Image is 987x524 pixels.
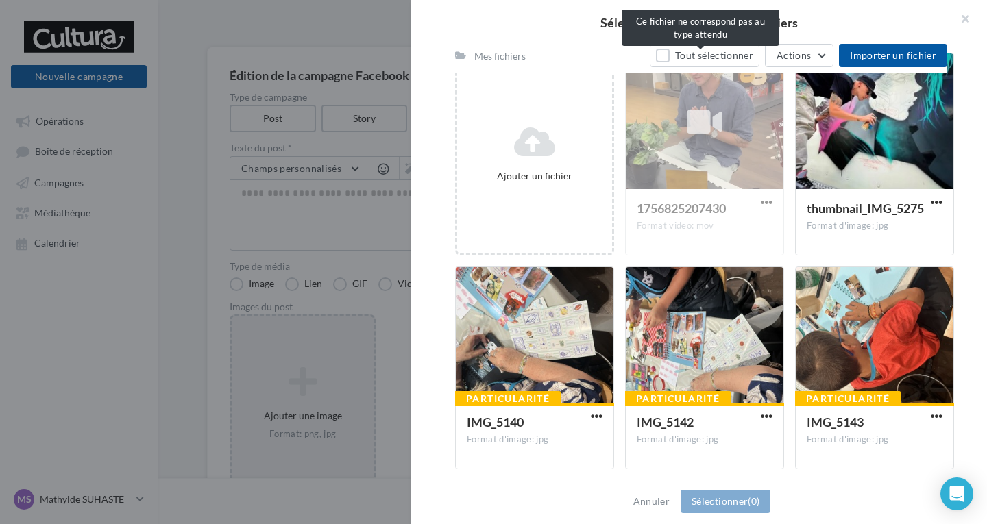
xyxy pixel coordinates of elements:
[467,434,602,446] div: Format d'image: jpg
[455,391,561,406] div: Particularité
[850,49,936,61] span: Importer un fichier
[650,44,759,67] button: Tout sélectionner
[637,414,694,429] span: IMG_5142
[433,16,965,29] h2: Sélectionner un ou plusieurs fichiers
[625,391,731,406] div: Particularité
[681,490,770,513] button: Sélectionner(0)
[628,493,675,510] button: Annuler
[940,477,973,510] div: Open Intercom Messenger
[463,169,607,183] div: Ajouter un fichier
[807,220,942,232] div: Format d'image: jpg
[795,391,901,406] div: Particularité
[637,434,772,446] div: Format d'image: jpg
[467,414,524,429] span: IMG_5140
[474,49,526,63] div: Mes fichiers
[807,201,924,216] span: thumbnail_IMG_5275
[807,434,942,446] div: Format d'image: jpg
[622,10,779,46] div: Ce fichier ne correspond pas au type attendu
[765,44,833,67] button: Actions
[748,495,759,507] span: (0)
[777,49,811,61] span: Actions
[839,44,947,67] button: Importer un fichier
[807,414,864,429] span: IMG_5143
